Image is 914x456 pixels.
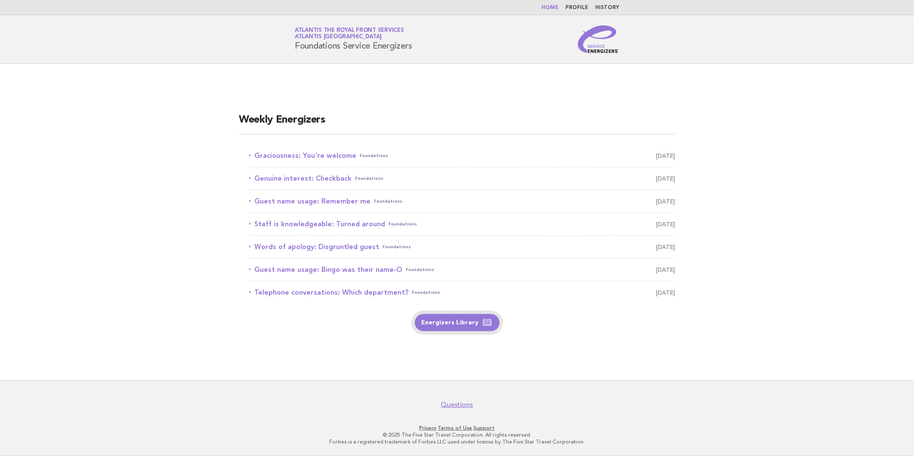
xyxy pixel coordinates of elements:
span: [DATE] [656,264,675,276]
span: [DATE] [656,173,675,185]
span: [DATE] [656,287,675,299]
span: Foundations [374,195,402,207]
p: Forbes is a registered trademark of Forbes LLC used under license by The Five Star Travel Corpora... [194,438,720,445]
a: Questions [441,401,473,409]
span: [DATE] [656,241,675,253]
span: Foundations [412,287,440,299]
a: Atlantis The Royal Front ServicesAtlantis [GEOGRAPHIC_DATA] [295,28,404,40]
p: © 2025 The Five Star Travel Corporation. All rights reserved. [194,431,720,438]
a: Genuine interest: CheckbackFoundations [DATE] [249,173,675,185]
img: Service Energizers [578,25,619,53]
span: [DATE] [656,150,675,162]
span: Foundations [406,264,434,276]
a: Words of apology: Disgruntled guestFoundations [DATE] [249,241,675,253]
a: Guest name usage: Remember meFoundations [DATE] [249,195,675,207]
h2: Weekly Energizers [239,113,675,134]
span: [DATE] [656,195,675,207]
h1: Foundations Service Energizers [295,28,412,50]
a: Terms of Use [438,425,472,431]
span: Foundations [355,173,383,185]
a: Energizers Library [415,314,500,331]
span: Foundations [383,241,411,253]
span: Atlantis [GEOGRAPHIC_DATA] [295,34,382,40]
a: History [595,5,619,10]
span: Foundations [389,218,417,230]
a: Support [474,425,495,431]
a: Telephone conversations: Which department?Foundations [DATE] [249,287,675,299]
a: Graciousness: You're welcomeFoundations [DATE] [249,150,675,162]
a: Profile [565,5,588,10]
a: Home [541,5,559,10]
span: Foundations [360,150,388,162]
a: Privacy [420,425,437,431]
span: [DATE] [656,218,675,230]
a: Guest name usage: Bingo was their name-OFoundations [DATE] [249,264,675,276]
p: · · [194,425,720,431]
a: Staff is knowledgeable: Turned aroundFoundations [DATE] [249,218,675,230]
